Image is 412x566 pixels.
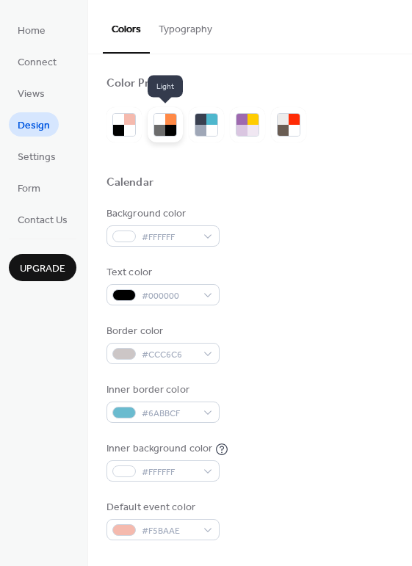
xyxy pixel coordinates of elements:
div: Default event color [106,500,217,515]
div: Inner border color [106,382,217,398]
a: Settings [9,144,65,168]
span: #FFFFFF [142,230,196,245]
span: Upgrade [20,261,65,277]
span: Contact Us [18,213,68,228]
a: Views [9,81,54,105]
div: Color Presets [106,76,177,92]
span: #CCC6C6 [142,347,196,363]
a: Connect [9,49,65,73]
span: Design [18,118,50,134]
a: Home [9,18,54,42]
div: Text color [106,265,217,280]
div: Border color [106,324,217,339]
span: Home [18,23,46,39]
a: Form [9,175,49,200]
span: Settings [18,150,56,165]
span: #FFFFFF [142,465,196,480]
div: Calendar [106,175,153,191]
span: #F5BAAE [142,523,196,539]
span: Light [148,76,183,98]
span: #000000 [142,289,196,304]
div: Background color [106,206,217,222]
span: Form [18,181,40,197]
button: Upgrade [9,254,76,281]
a: Contact Us [9,207,76,231]
span: Views [18,87,45,102]
span: #6ABBCF [142,406,196,421]
span: Connect [18,55,57,70]
a: Design [9,112,59,137]
div: Inner background color [106,441,212,457]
